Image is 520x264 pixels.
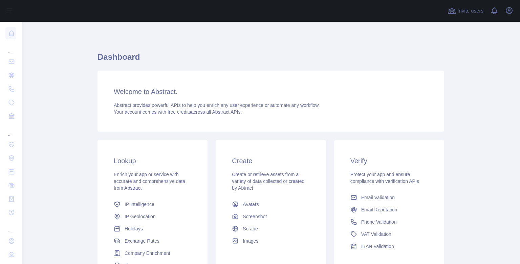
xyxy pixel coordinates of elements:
span: IP Geolocation [125,213,156,220]
a: Company Enrichment [111,247,194,259]
div: ... [5,220,16,233]
a: Scrape [229,223,312,235]
div: ... [5,124,16,137]
span: Email Validation [361,194,395,201]
span: Create or retrieve assets from a variety of data collected or created by Abtract [232,172,304,191]
a: Images [229,235,312,247]
a: IP Intelligence [111,198,194,210]
span: Screenshot [243,213,267,220]
a: Exchange Rates [111,235,194,247]
span: Scrape [243,225,258,232]
a: Phone Validation [348,216,431,228]
span: Protect your app and ensure compliance with verification APIs [350,172,419,184]
span: Abstract provides powerful APIs to help you enrich any user experience or automate any workflow. [114,102,320,108]
a: Avatars [229,198,312,210]
span: Holidays [125,225,143,232]
a: Email Validation [348,191,431,204]
span: Exchange Rates [125,238,159,244]
a: Screenshot [229,210,312,223]
a: IP Geolocation [111,210,194,223]
span: free credits [168,109,191,115]
button: Invite users [447,5,485,16]
a: IBAN Validation [348,240,431,252]
span: Enrich your app or service with accurate and comprehensive data from Abstract [114,172,185,191]
span: Invite users [457,7,483,15]
a: Email Reputation [348,204,431,216]
h3: Welcome to Abstract. [114,87,428,96]
span: IBAN Validation [361,243,394,250]
span: IP Intelligence [125,201,154,208]
span: Avatars [243,201,259,208]
span: VAT Validation [361,231,391,238]
span: Phone Validation [361,219,397,225]
a: Holidays [111,223,194,235]
h3: Lookup [114,156,191,166]
h3: Create [232,156,309,166]
div: ... [5,41,16,54]
span: Your account comes with across all Abstract APIs. [114,109,242,115]
span: Email Reputation [361,206,397,213]
a: VAT Validation [348,228,431,240]
h3: Verify [350,156,428,166]
span: Company Enrichment [125,250,170,257]
h1: Dashboard [97,52,444,68]
span: Images [243,238,258,244]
